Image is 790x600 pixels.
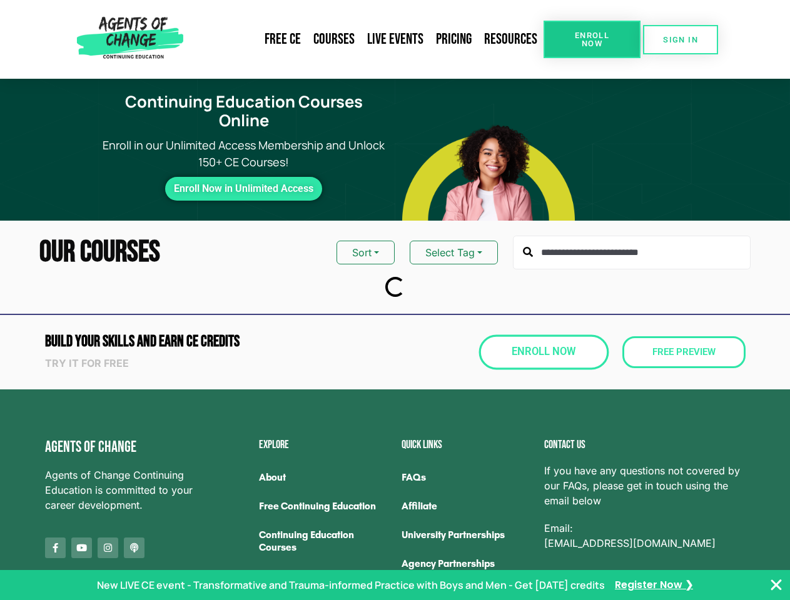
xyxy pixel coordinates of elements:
a: Live Events [361,25,430,54]
a: Agency Partnerships [402,549,532,578]
h2: Explore [259,439,389,451]
h2: Contact us [544,439,746,451]
a: About [259,463,389,492]
span: Free Preview [652,347,716,357]
p: New LIVE CE event - Transformative and Trauma-informed Practice with Boys and Men - Get [DATE] cr... [97,577,605,592]
p: Enroll in our Unlimited Access Membership and Unlock 150+ CE Courses! [93,137,395,171]
a: Free Preview [622,336,746,368]
a: Continuing Education Courses [259,521,389,562]
a: FAQs [402,463,532,492]
a: Courses [307,25,361,54]
button: Sort [337,241,395,264]
a: [EMAIL_ADDRESS][DOMAIN_NAME] [544,536,716,551]
h4: Agents of Change [45,439,196,455]
a: Resources [478,25,544,54]
a: Blog [259,562,389,591]
a: Enroll Now [479,335,609,370]
span: If you have any questions not covered by our FAQs, please get in touch using the email below [544,463,746,508]
a: Pricing [430,25,478,54]
h2: Our Courses [39,237,160,267]
a: Free Continuing Education [259,492,389,521]
span: Enroll Now [512,347,575,357]
strong: Try it for free [45,357,129,369]
span: Enroll Now in Unlimited Access [174,186,313,192]
a: University Partnerships [402,521,532,549]
a: Enroll Now in Unlimited Access [165,177,322,201]
button: Select Tag [410,241,498,264]
h2: Build Your Skills and Earn CE CREDITS [45,334,389,349]
a: Affiliate [402,492,532,521]
a: Enroll Now [544,21,641,58]
a: Free CE [258,25,307,54]
button: Close Banner [769,577,784,592]
h2: Quick Links [402,439,532,451]
span: Agents of Change Continuing Education is committed to your career development. [45,467,196,512]
a: Register Now ❯ [615,578,693,592]
a: SIGN IN [643,25,718,54]
span: Enroll Now [564,31,620,47]
p: Email: [544,521,746,551]
nav: Menu [188,25,544,54]
h1: Continuing Education Courses Online [100,92,388,131]
span: SIGN IN [663,36,698,44]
